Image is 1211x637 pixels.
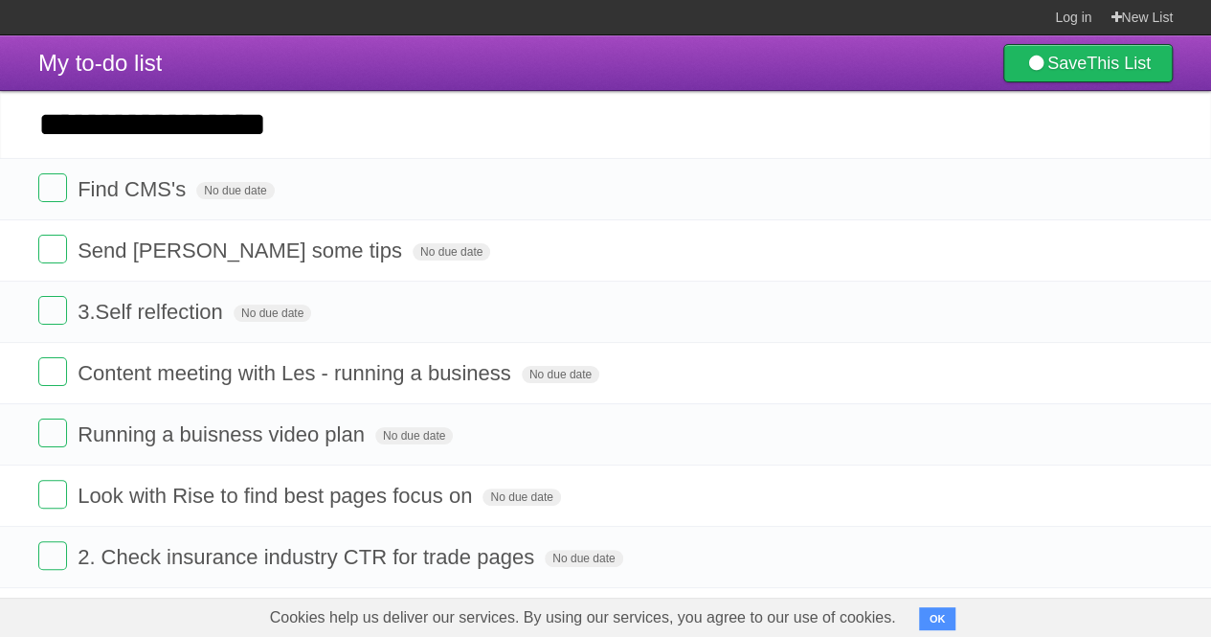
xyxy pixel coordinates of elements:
span: 3.Self relfection [78,300,228,324]
button: OK [919,607,956,630]
span: Send [PERSON_NAME] some tips [78,239,407,262]
b: This List [1087,54,1151,73]
label: Done [38,480,67,509]
label: Done [38,357,67,386]
span: My to-do list [38,50,162,76]
span: Content meeting with Les - running a business [78,361,515,385]
span: No due date [482,489,560,506]
span: Look with Rise to find best pages focus on [78,484,477,508]
label: Done [38,235,67,263]
label: Done [38,419,67,447]
span: No due date [522,366,599,383]
label: Done [38,296,67,325]
span: 2. Check insurance industry CTR for trade pages [78,545,539,569]
span: No due date [375,427,453,444]
span: No due date [196,182,274,199]
span: No due date [413,243,490,261]
a: SaveThis List [1003,44,1173,82]
label: Done [38,173,67,202]
span: No due date [234,305,311,322]
span: Find CMS's [78,177,191,201]
label: Done [38,541,67,570]
span: No due date [545,550,622,567]
span: Cookies help us deliver our services. By using our services, you agree to our use of cookies. [251,599,915,637]
span: Running a buisness video plan [78,422,370,446]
